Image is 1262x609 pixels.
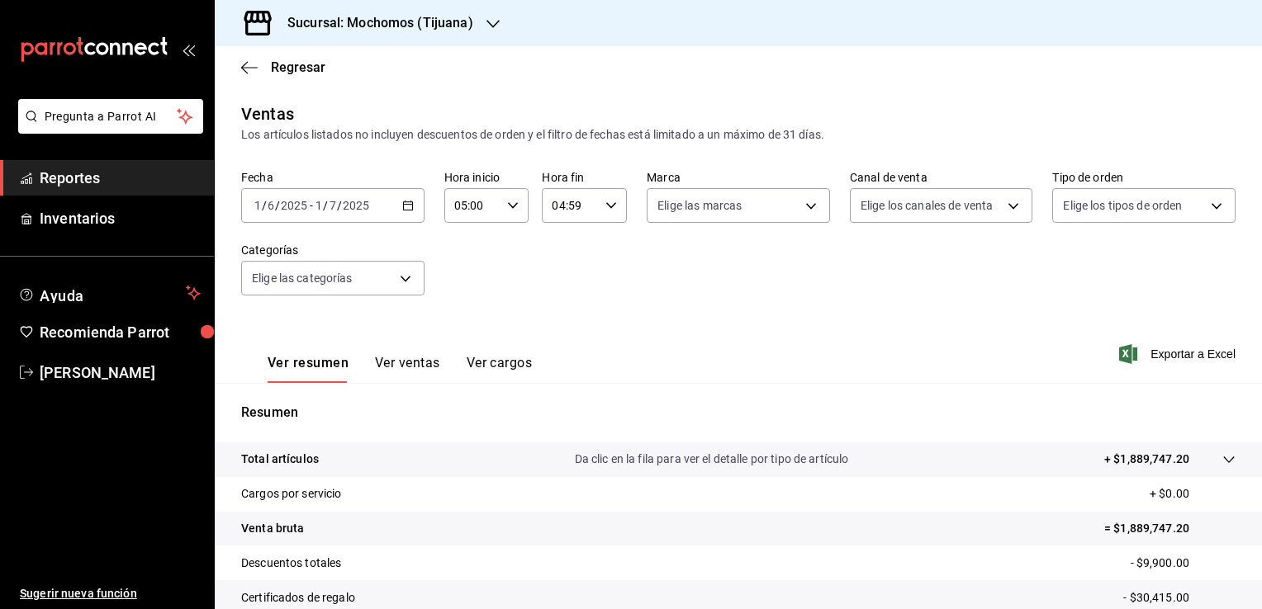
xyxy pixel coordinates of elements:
span: Pregunta a Parrot AI [45,108,178,125]
input: -- [254,199,262,212]
span: [PERSON_NAME] [40,361,201,384]
div: Los artículos listados no incluyen descuentos de orden y el filtro de fechas está limitado a un m... [241,126,1236,144]
label: Hora inicio [444,172,529,183]
span: Elige los canales de venta [861,197,993,214]
button: Exportar a Excel [1122,344,1236,364]
span: / [337,199,342,212]
span: / [275,199,280,212]
p: + $0.00 [1150,485,1236,503]
button: Ver resumen [268,355,349,383]
span: Reportes [40,167,201,189]
p: + $1,889,747.20 [1104,451,1189,468]
span: Sugerir nueva función [20,585,201,602]
a: Pregunta a Parrot AI [12,120,203,137]
h3: Sucursal: Mochomos (Tijuana) [274,13,473,33]
button: Ver ventas [375,355,440,383]
p: Descuentos totales [241,555,341,572]
div: navigation tabs [268,355,532,383]
span: Recomienda Parrot [40,321,201,343]
span: Regresar [271,59,325,75]
p: Da clic en la fila para ver el detalle por tipo de artículo [575,451,849,468]
label: Canal de venta [850,172,1033,183]
label: Hora fin [542,172,627,183]
label: Categorías [241,244,425,256]
button: Regresar [241,59,325,75]
p: Cargos por servicio [241,485,342,503]
input: -- [315,199,323,212]
input: -- [329,199,337,212]
p: Total artículos [241,451,319,468]
p: Resumen [241,403,1236,423]
input: -- [267,199,275,212]
span: Inventarios [40,207,201,229]
label: Marca [647,172,830,183]
span: Elige las categorías [252,270,353,286]
span: - [310,199,313,212]
input: ---- [280,199,308,212]
p: Certificados de regalo [241,589,355,607]
span: / [262,199,267,212]
label: Tipo de orden [1052,172,1236,183]
button: Ver cargos [467,355,533,383]
input: ---- [342,199,370,212]
button: open_drawer_menu [182,43,195,56]
span: / [323,199,328,212]
div: Ventas [241,101,294,126]
p: - $9,900.00 [1131,555,1236,572]
p: Venta bruta [241,520,304,537]
p: = $1,889,747.20 [1104,520,1236,537]
span: Ayuda [40,283,179,303]
span: Elige los tipos de orden [1063,197,1182,214]
label: Fecha [241,172,425,183]
p: - $30,415.00 [1123,589,1236,607]
span: Elige las marcas [657,197,742,214]
button: Pregunta a Parrot AI [18,99,203,134]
